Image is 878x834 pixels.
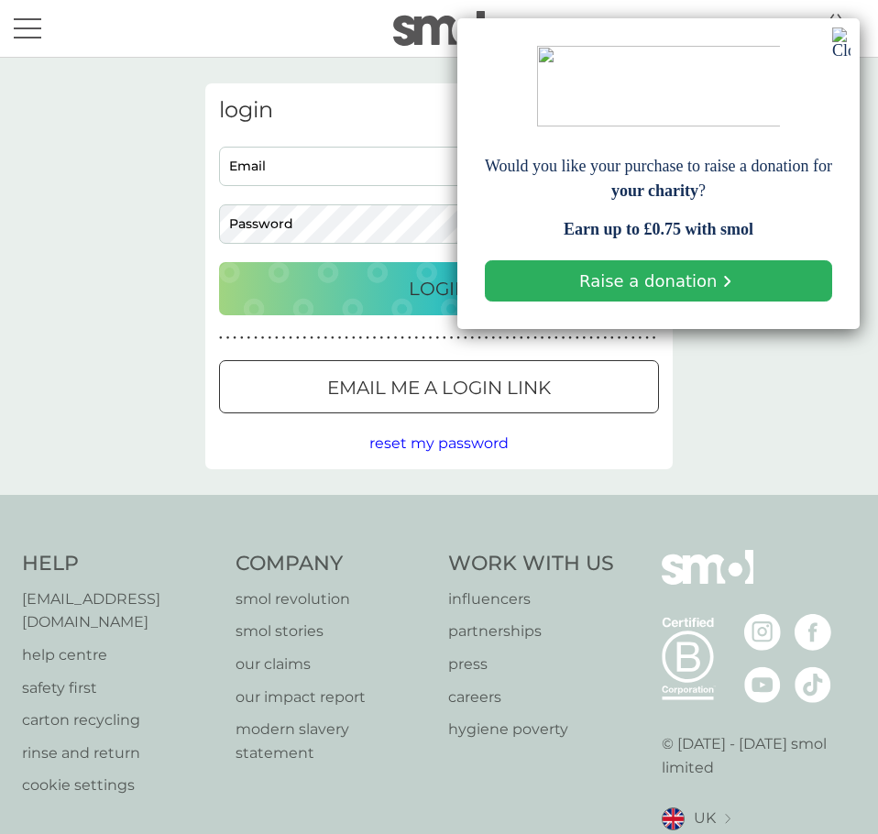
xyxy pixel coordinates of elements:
p: ● [471,334,475,343]
p: Login [409,274,469,303]
p: ● [331,334,335,343]
p: ● [485,334,488,343]
p: ● [345,334,348,343]
p: ● [589,334,593,343]
button: Login [219,262,659,315]
a: modern slavery statement [236,718,431,764]
p: ● [520,334,523,343]
p: ● [541,334,544,343]
a: carton recycling [22,708,217,732]
a: partnerships [448,620,614,643]
p: cookie settings [22,774,217,797]
a: press [448,653,614,676]
img: smol [662,550,753,612]
p: ● [359,334,363,343]
p: ● [317,334,321,343]
a: careers [448,686,614,709]
p: ● [618,334,621,343]
p: ● [352,334,356,343]
p: ● [379,334,383,343]
img: visit the smol Facebook page [795,614,831,651]
p: ● [450,334,454,343]
p: ● [583,334,587,343]
p: ● [533,334,537,343]
p: ● [554,334,558,343]
a: hygiene poverty [448,718,614,741]
p: ● [547,334,551,343]
p: ● [233,334,236,343]
p: ● [624,334,628,343]
p: ● [415,334,419,343]
p: ● [282,334,286,343]
p: ● [506,334,510,343]
p: ● [254,334,258,343]
a: smol stories [236,620,431,643]
p: ● [338,334,342,343]
p: Email me a login link [327,373,551,402]
span: UK [694,807,716,830]
p: ● [499,334,502,343]
p: ● [247,334,251,343]
p: ● [240,334,244,343]
a: our impact report [236,686,431,709]
p: ● [562,334,565,343]
img: visit the smol Instagram page [744,614,781,651]
p: ● [429,334,433,343]
p: ● [303,334,307,343]
img: visit the smol Youtube page [744,666,781,703]
p: ● [597,334,600,343]
p: ● [603,334,607,343]
p: ● [610,334,614,343]
p: ● [387,334,390,343]
a: smol revolution [236,587,431,611]
p: rinse and return [22,741,217,765]
h3: login [219,97,659,124]
span: reset my password [369,434,509,452]
h4: Company [236,550,431,578]
a: influencers [448,587,614,611]
p: our claims [236,653,431,676]
p: ● [653,334,656,343]
p: ● [422,334,425,343]
button: reset my password [369,432,509,455]
p: ● [289,334,292,343]
p: ● [443,334,446,343]
img: UK flag [662,807,685,830]
p: ● [219,334,223,343]
a: [EMAIL_ADDRESS][DOMAIN_NAME] [22,587,217,634]
p: ● [296,334,300,343]
p: ● [261,334,265,343]
p: ● [435,334,439,343]
h4: Work With Us [448,550,614,578]
p: ● [408,334,412,343]
p: © [DATE] - [DATE] smol limited [662,732,857,779]
p: ● [527,334,531,343]
img: smol [393,11,485,46]
p: ● [477,334,481,343]
p: ● [275,334,279,343]
p: ● [631,334,635,343]
button: Email me a login link [219,360,659,413]
img: select a new location [725,814,730,824]
p: ● [645,334,649,343]
p: ● [512,334,516,343]
p: ● [639,334,642,343]
a: safety first [22,676,217,700]
img: visit the smol Tiktok page [795,666,831,703]
p: ● [310,334,313,343]
p: ● [366,334,369,343]
h4: Help [22,550,217,578]
a: help centre [22,643,217,667]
